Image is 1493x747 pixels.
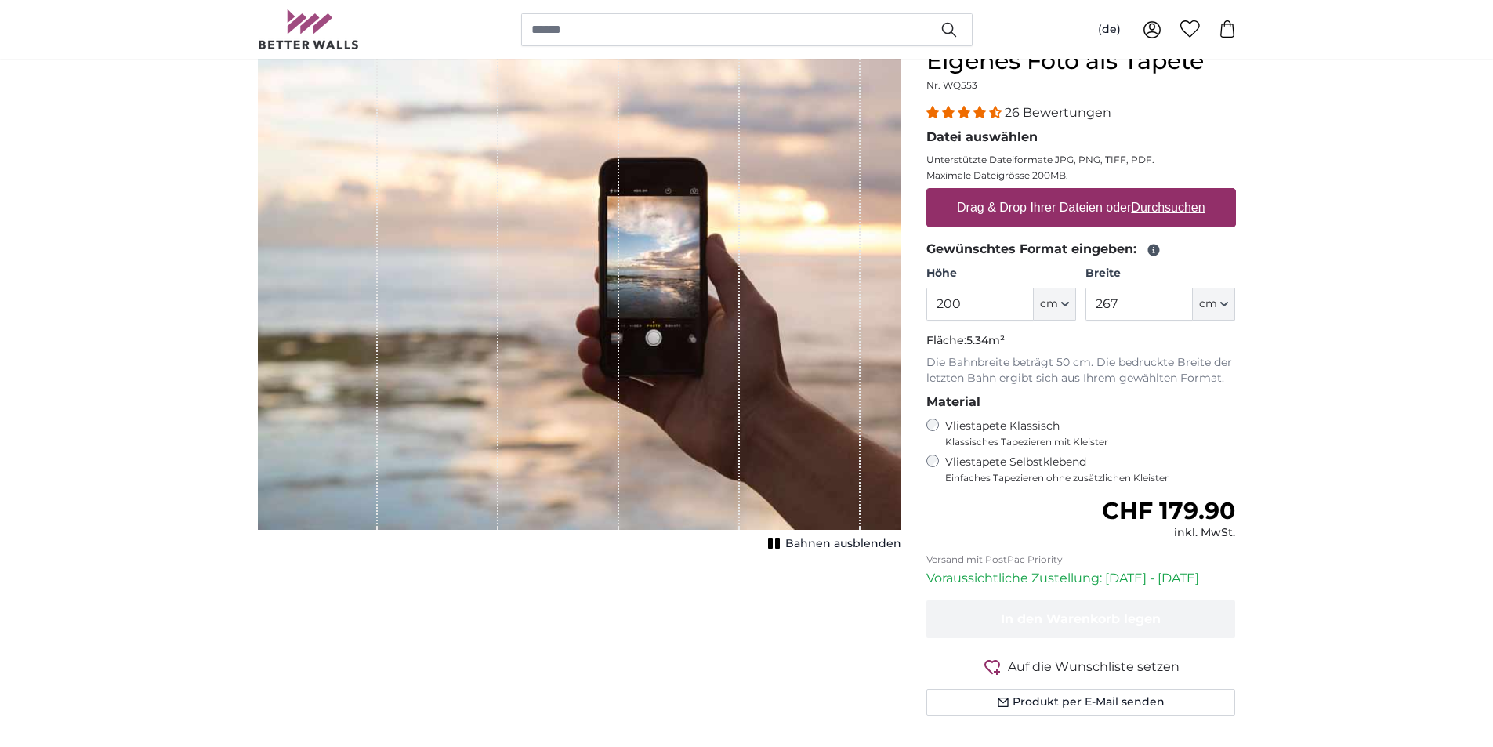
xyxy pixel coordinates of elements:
[926,553,1236,566] p: Versand mit PostPac Priority
[926,333,1236,349] p: Fläche:
[785,536,901,552] span: Bahnen ausblenden
[1040,296,1058,312] span: cm
[1005,105,1111,120] span: 26 Bewertungen
[926,689,1236,716] button: Produkt per E-Mail senden
[763,533,901,555] button: Bahnen ausblenden
[258,9,360,49] img: Betterwalls
[926,128,1236,147] legend: Datei auswählen
[1102,525,1235,541] div: inkl. MwSt.
[1102,496,1235,525] span: CHF 179.90
[926,569,1236,588] p: Voraussichtliche Zustellung: [DATE] - [DATE]
[1199,296,1217,312] span: cm
[926,266,1076,281] label: Höhe
[945,419,1223,448] label: Vliestapete Klassisch
[945,455,1236,484] label: Vliestapete Selbstklebend
[1085,16,1133,44] button: (de)
[926,657,1236,676] button: Auf die Wunschliste setzen
[951,192,1212,223] label: Drag & Drop Ihrer Dateien oder
[926,240,1236,259] legend: Gewünschtes Format eingeben:
[1131,201,1205,214] u: Durchsuchen
[926,105,1005,120] span: 4.54 stars
[1034,288,1076,321] button: cm
[258,47,901,555] div: 1 of 1
[926,600,1236,638] button: In den Warenkorb legen
[926,47,1236,75] h1: Eigenes Foto als Tapete
[926,154,1236,166] p: Unterstützte Dateiformate JPG, PNG, TIFF, PDF.
[926,79,977,91] span: Nr. WQ553
[945,436,1223,448] span: Klassisches Tapezieren mit Kleister
[1085,266,1235,281] label: Breite
[966,333,1005,347] span: 5.34m²
[926,355,1236,386] p: Die Bahnbreite beträgt 50 cm. Die bedruckte Breite der letzten Bahn ergibt sich aus Ihrem gewählt...
[1001,611,1161,626] span: In den Warenkorb legen
[926,169,1236,182] p: Maximale Dateigrösse 200MB.
[945,472,1236,484] span: Einfaches Tapezieren ohne zusätzlichen Kleister
[1193,288,1235,321] button: cm
[926,393,1236,412] legend: Material
[1008,658,1180,676] span: Auf die Wunschliste setzen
